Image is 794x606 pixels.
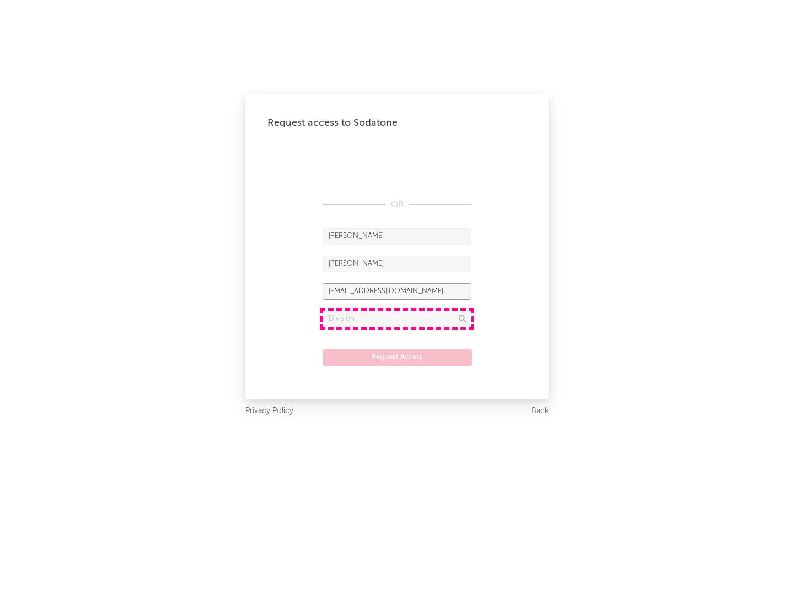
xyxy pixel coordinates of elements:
[267,116,527,129] div: Request access to Sodatone
[245,404,293,418] a: Privacy Policy
[323,256,471,272] input: Last Name
[323,228,471,245] input: First Name
[323,283,471,300] input: Email
[323,198,471,212] div: OR
[323,311,471,327] input: Division
[532,404,549,418] a: Back
[323,349,472,366] button: Request Access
